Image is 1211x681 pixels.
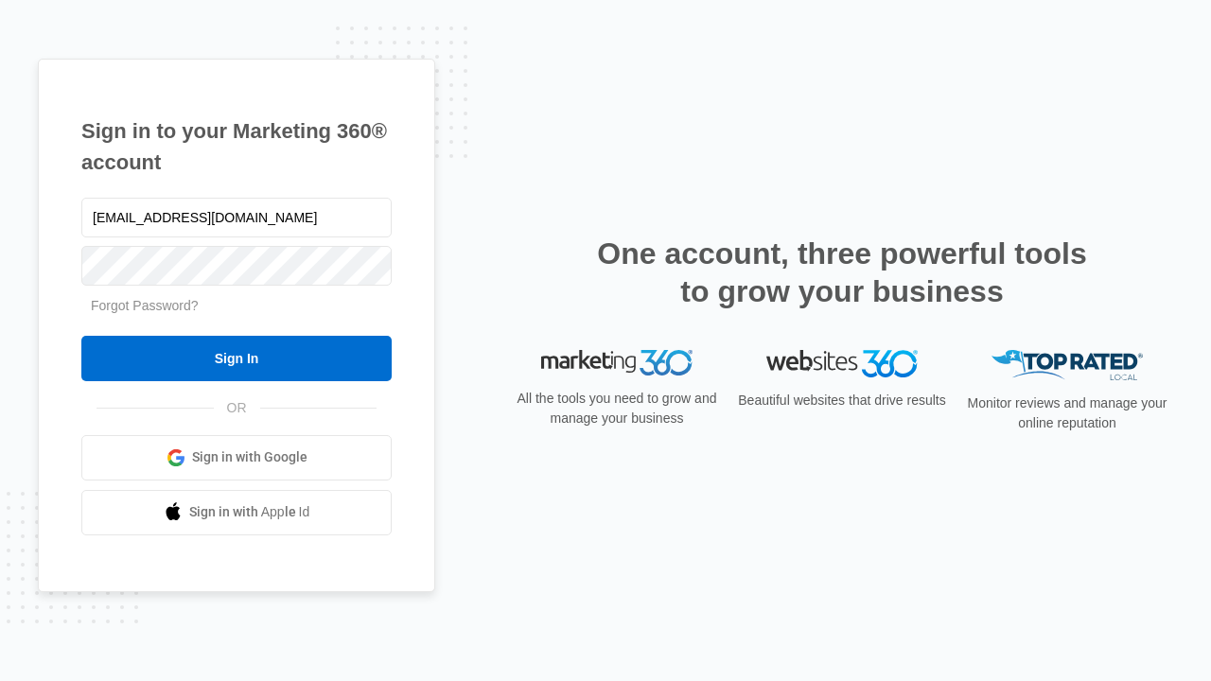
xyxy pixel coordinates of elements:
[81,336,392,381] input: Sign In
[766,350,918,377] img: Websites 360
[511,389,723,428] p: All the tools you need to grow and manage your business
[214,398,260,418] span: OR
[81,198,392,237] input: Email
[591,235,1093,310] h2: One account, three powerful tools to grow your business
[81,435,392,480] a: Sign in with Google
[992,350,1143,381] img: Top Rated Local
[192,447,307,467] span: Sign in with Google
[736,391,948,410] p: Beautiful websites that drive results
[541,350,693,376] img: Marketing 360
[91,298,199,313] a: Forgot Password?
[81,490,392,535] a: Sign in with Apple Id
[961,393,1173,433] p: Monitor reviews and manage your online reputation
[81,115,392,178] h1: Sign in to your Marketing 360® account
[189,502,310,522] span: Sign in with Apple Id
